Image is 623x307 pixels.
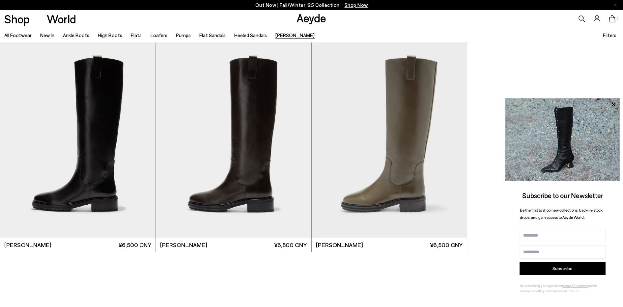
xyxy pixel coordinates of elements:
a: [PERSON_NAME] [275,32,315,38]
img: Henry Knee-High Boots [156,42,311,238]
a: New In [40,32,54,38]
p: Out Now | Fall/Winter ‘25 Collection [255,1,368,9]
a: Terms & Conditions [563,284,588,288]
span: 1 [615,17,619,21]
span: ¥6,500 CNY [430,241,463,249]
span: [PERSON_NAME] [160,241,207,249]
a: [PERSON_NAME] ¥6,500 CNY [312,238,467,252]
a: 1 [609,15,615,22]
a: Ankle Boots [63,32,89,38]
span: By subscribing, you agree to our [520,284,563,288]
a: All Footwear [4,32,32,38]
a: Aeyde [297,11,326,25]
a: Flats [131,32,142,38]
a: Next slide Previous slide [156,42,311,238]
span: Filters [603,32,616,38]
span: Be the first to shop new collections, back-in-stock drops, and gain access to Aeyde World. [520,208,603,220]
a: Shop [4,13,30,25]
span: Subscribe to our Newsletter [522,191,603,199]
div: 1 / 6 [312,42,467,238]
a: Pumps [176,32,191,38]
a: Heeled Sandals [234,32,267,38]
a: Flat Sandals [199,32,226,38]
a: Loafers [151,32,167,38]
a: Next slide Previous slide [312,42,467,238]
span: [PERSON_NAME] [4,241,51,249]
span: Navigate to /collections/new-in [345,2,368,8]
a: [PERSON_NAME] ¥6,500 CNY [156,238,311,252]
button: Subscribe [520,262,606,275]
a: High Boots [98,32,122,38]
div: 1 / 6 [156,42,311,238]
img: 2a6287a1333c9a56320fd6e7b3c4a9a9.jpg [505,98,620,181]
a: World [47,13,76,25]
span: ¥6,500 CNY [274,241,307,249]
span: ¥6,500 CNY [119,241,151,249]
span: [PERSON_NAME] [316,241,363,249]
img: Henry Knee-High Boots [312,42,467,238]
